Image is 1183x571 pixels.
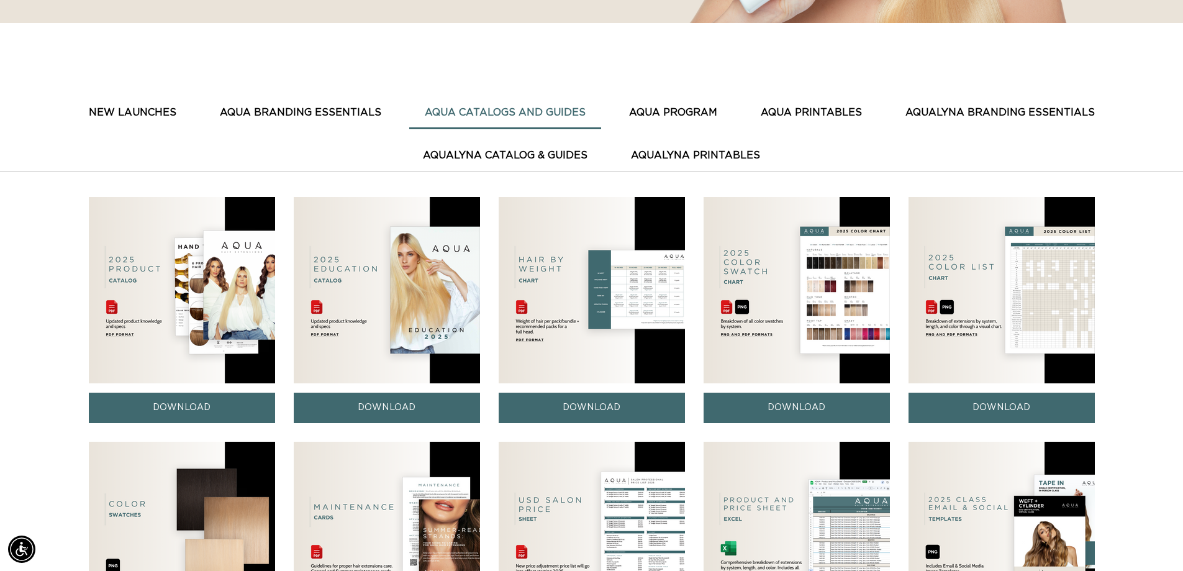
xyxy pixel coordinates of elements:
a: DOWNLOAD [499,393,685,423]
button: AquaLyna Printables [615,140,776,171]
button: AQUA CATALOGS AND GUIDES [409,98,601,128]
button: AquaLyna Branding Essentials [890,98,1110,128]
button: New Launches [73,98,192,128]
div: Accessibility Menu [8,536,35,563]
a: DOWNLOAD [704,393,890,423]
button: AQUA BRANDING ESSENTIALS [204,98,397,128]
button: AquaLyna Catalog & Guides [407,140,603,171]
a: DOWNLOAD [89,393,275,423]
a: DOWNLOAD [909,393,1095,423]
button: AQUA PROGRAM [614,98,733,128]
a: DOWNLOAD [294,393,480,423]
iframe: Chat Widget [1121,511,1183,571]
button: AQUA PRINTABLES [745,98,877,128]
